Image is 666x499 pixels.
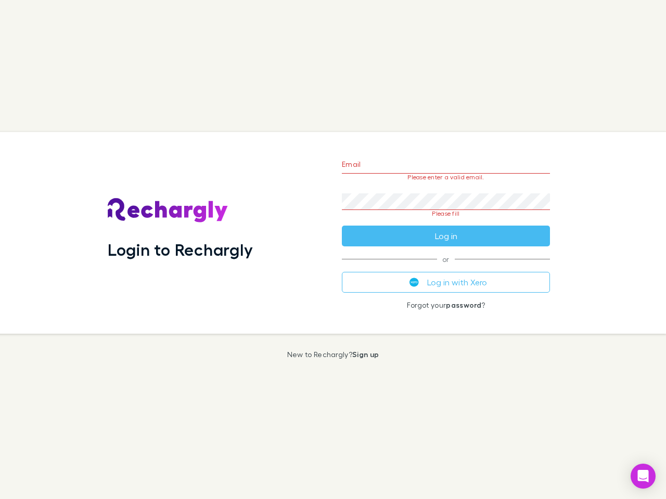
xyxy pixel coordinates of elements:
p: Please fill [342,210,550,217]
a: Sign up [352,350,379,359]
span: or [342,259,550,259]
img: Xero's logo [409,278,419,287]
img: Rechargly's Logo [108,198,228,223]
h1: Login to Rechargly [108,240,253,259]
a: password [446,300,481,309]
button: Log in [342,226,550,246]
p: Please enter a valid email. [342,174,550,181]
div: Open Intercom Messenger [631,464,656,489]
p: Forgot your ? [342,301,550,309]
button: Log in with Xero [342,272,550,293]
p: New to Rechargly? [287,350,379,359]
